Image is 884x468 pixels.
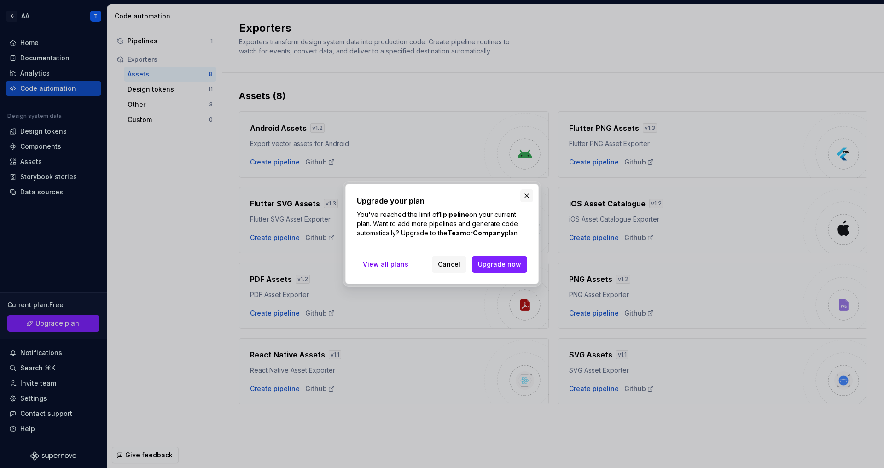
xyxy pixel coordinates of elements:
b: Company [473,229,505,237]
h2: Upgrade your plan [357,195,527,206]
span: View all plans [363,260,408,269]
p: You've reached the limit of on your current plan. Want to add more pipelines and generate code au... [357,210,527,238]
button: Cancel [432,256,466,273]
button: Upgrade now [472,256,527,273]
span: Upgrade now [478,260,521,269]
a: View all plans [357,256,414,273]
span: Cancel [438,260,460,269]
b: Team [448,229,466,237]
b: 1 pipeline [439,211,469,218]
